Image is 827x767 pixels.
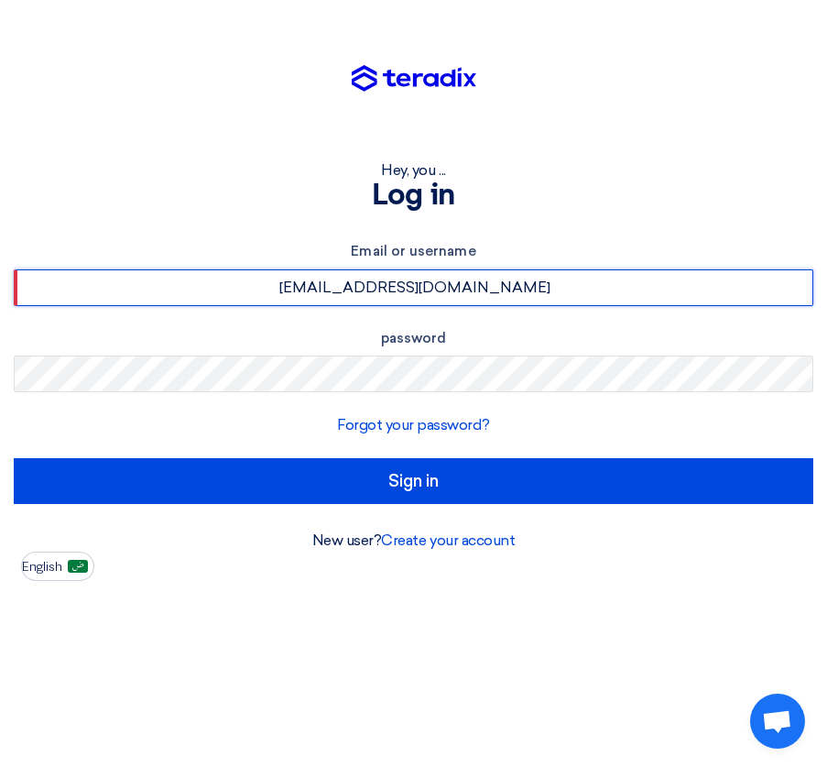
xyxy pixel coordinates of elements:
[372,181,454,211] font: Log in
[352,65,476,93] img: Teradix logo
[312,531,382,549] font: New user?
[381,161,445,179] font: Hey, you ...
[14,458,813,504] input: Sign in
[68,560,88,574] img: ar-AR.png
[21,552,94,581] button: English
[750,694,805,749] div: Open chat
[22,559,62,575] font: English
[381,330,447,346] font: password
[381,531,515,549] a: Create your account
[351,243,475,259] font: Email or username
[337,416,490,433] a: Forgot your password?
[14,269,813,306] input: Enter your business email or username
